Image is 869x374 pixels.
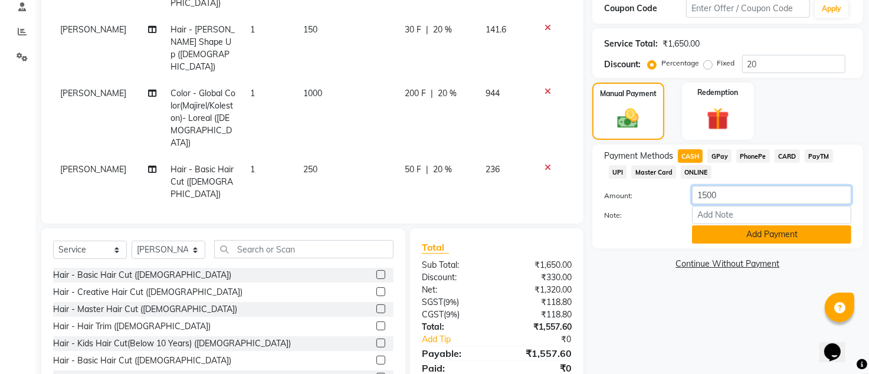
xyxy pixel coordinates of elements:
span: [PERSON_NAME] [60,88,126,99]
div: ₹1,650.00 [497,259,581,271]
div: Sub Total: [413,259,497,271]
span: GPay [707,149,732,163]
div: ( ) [413,309,497,321]
span: 1000 [303,88,322,99]
label: Fixed [717,58,735,68]
div: Service Total: [604,38,658,50]
input: Search or Scan [214,240,393,258]
span: [PERSON_NAME] [60,24,126,35]
label: Percentage [661,58,699,68]
span: UPI [609,165,627,179]
label: Note: [595,210,684,221]
span: CGST [422,309,444,320]
div: Total: [413,321,497,333]
div: ₹118.80 [497,296,581,309]
span: 250 [303,164,317,175]
span: CASH [678,149,703,163]
span: CARD [775,149,800,163]
div: Hair - Master Hair Cut ([DEMOGRAPHIC_DATA]) [53,303,237,316]
span: ONLINE [681,165,711,179]
div: Discount: [413,271,497,284]
span: | [426,24,428,36]
div: ₹118.80 [497,309,581,321]
span: 141.6 [486,24,506,35]
a: Add Tip [413,333,510,346]
span: 1 [250,164,255,175]
label: Amount: [595,191,684,201]
div: ₹0 [511,333,581,346]
img: _gift.svg [700,105,736,133]
a: Continue Without Payment [595,258,861,270]
div: ₹1,557.60 [497,321,581,333]
span: 1 [250,24,255,35]
iframe: chat widget [819,327,857,362]
div: Hair - Creative Hair Cut ([DEMOGRAPHIC_DATA]) [53,286,242,298]
span: Hair - Basic Hair Cut ([DEMOGRAPHIC_DATA]) [170,164,234,199]
div: ₹1,557.60 [497,346,581,360]
span: 236 [486,164,500,175]
div: Coupon Code [604,2,687,15]
label: Manual Payment [600,88,657,99]
div: ₹330.00 [497,271,581,284]
span: PhonePe [736,149,770,163]
span: | [426,163,428,176]
span: Master Card [631,165,676,179]
span: 20 % [438,87,457,100]
input: Amount [692,186,851,204]
div: Payable: [413,346,497,360]
span: 50 F [405,163,421,176]
span: | [431,87,433,100]
span: Color - Global Color(Majirel/Koleston)- Loreal ([DEMOGRAPHIC_DATA]) [170,88,235,148]
div: Discount: [604,58,641,71]
input: Add Note [692,206,851,224]
span: Total [422,241,449,254]
span: 30 F [405,24,421,36]
div: Hair - Basic Hair Cut ([DEMOGRAPHIC_DATA]) [53,355,231,367]
div: ₹1,650.00 [663,38,700,50]
span: 9% [446,310,457,319]
span: 1 [250,88,255,99]
div: Net: [413,284,497,296]
span: Payment Methods [604,150,673,162]
span: 200 F [405,87,426,100]
img: _cash.svg [611,106,645,131]
span: Hair - [PERSON_NAME] Shape Up ([DEMOGRAPHIC_DATA]) [170,24,235,72]
button: Add Payment [692,225,851,244]
div: Hair - Kids Hair Cut(Below 10 Years) ([DEMOGRAPHIC_DATA]) [53,337,291,350]
label: Redemption [698,87,739,98]
div: Hair - Hair Trim ([DEMOGRAPHIC_DATA]) [53,320,211,333]
span: 944 [486,88,500,99]
span: [PERSON_NAME] [60,164,126,175]
span: 20 % [433,163,452,176]
span: 9% [445,297,457,307]
div: ( ) [413,296,497,309]
span: 20 % [433,24,452,36]
span: 150 [303,24,317,35]
div: Hair - Basic Hair Cut ([DEMOGRAPHIC_DATA]) [53,269,231,281]
div: ₹1,320.00 [497,284,581,296]
span: SGST [422,297,443,307]
span: PayTM [805,149,833,163]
